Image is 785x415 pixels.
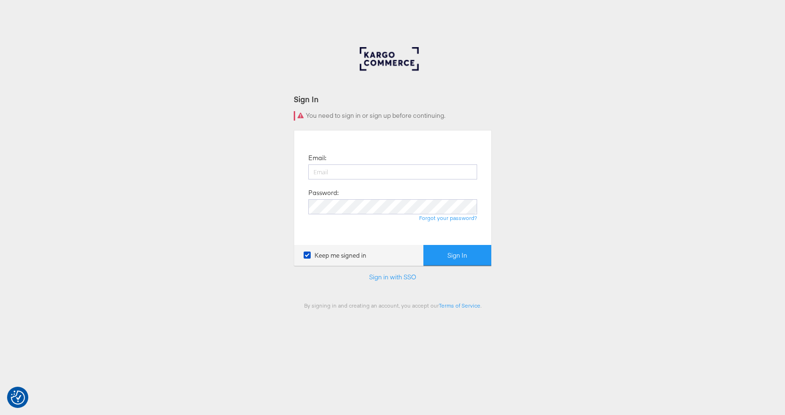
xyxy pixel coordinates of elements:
label: Password: [308,188,339,197]
img: Revisit consent button [11,391,25,405]
a: Forgot your password? [419,214,477,221]
a: Sign in with SSO [369,273,416,281]
label: Keep me signed in [304,251,366,260]
button: Consent Preferences [11,391,25,405]
div: Sign In [294,94,492,105]
input: Email [308,164,477,179]
label: Email: [308,154,326,163]
div: By signing in and creating an account, you accept our . [294,302,492,309]
button: Sign In [423,245,491,266]
a: Terms of Service [439,302,480,309]
div: You need to sign in or sign up before continuing. [294,111,492,121]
